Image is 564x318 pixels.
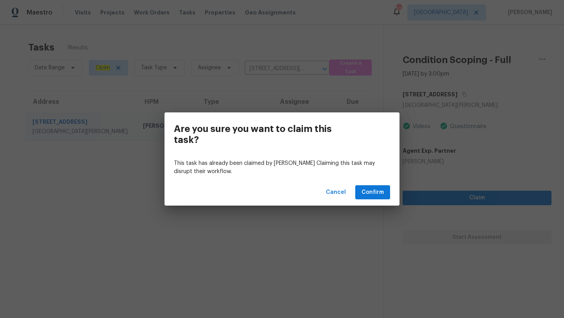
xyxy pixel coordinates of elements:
span: Cancel [326,188,346,197]
p: This task has already been claimed by [PERSON_NAME] Claiming this task may disrupt their workflow. [174,159,390,176]
button: Confirm [355,185,390,200]
h3: Are you sure you want to claim this task? [174,123,355,145]
span: Confirm [362,188,384,197]
button: Cancel [323,185,349,200]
